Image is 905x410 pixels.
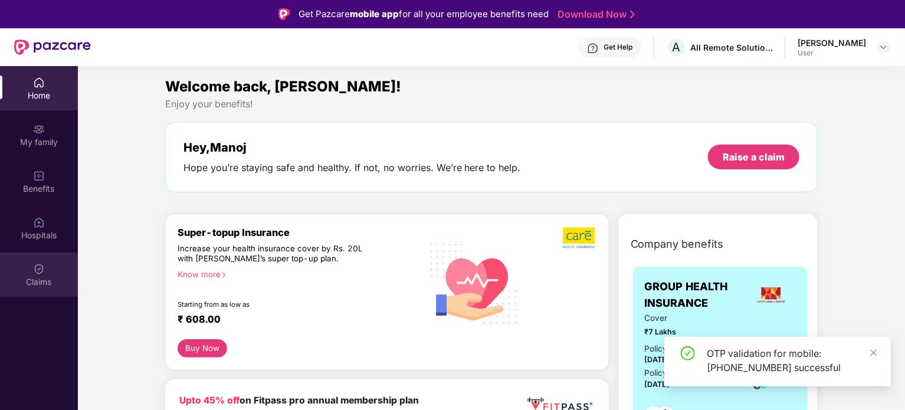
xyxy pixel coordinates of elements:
div: Policy issued [645,343,694,355]
button: Buy Now [178,339,228,357]
b: on Fitpass pro annual membership plan [179,395,419,406]
img: svg+xml;base64,PHN2ZyBpZD0iSG9tZSIgeG1sbnM9Imh0dHA6Ly93d3cudzMub3JnLzIwMDAvc3ZnIiB3aWR0aD0iMjAiIG... [33,77,45,88]
span: Company benefits [631,236,724,252]
img: svg+xml;base64,PHN2ZyBpZD0iRHJvcGRvd24tMzJ4MzIiIHhtbG5zPSJodHRwOi8vd3d3LnczLm9yZy8yMDAwL3N2ZyIgd2... [879,42,888,52]
img: svg+xml;base64,PHN2ZyBpZD0iQmVuZWZpdHMiIHhtbG5zPSJodHRwOi8vd3d3LnczLm9yZy8yMDAwL3N2ZyIgd2lkdGg9Ij... [33,170,45,182]
span: close [870,349,878,357]
div: Get Help [604,42,632,52]
div: ₹ 608.00 [178,313,410,327]
img: b5dec4f62d2307b9de63beb79f102df3.png [563,227,596,249]
div: Hope you’re staying safe and healthy. If not, no worries. We’re here to help. [183,162,521,174]
img: Logo [278,8,290,20]
div: Know more [178,270,415,278]
div: Raise a claim [723,150,785,163]
div: Increase your health insurance cover by Rs. 20L with [PERSON_NAME]’s super top-up plan. [178,244,371,265]
span: [DATE] [645,380,670,389]
strong: mobile app [350,8,399,19]
div: User [798,48,866,58]
div: OTP validation for mobile: [PHONE_NUMBER] successful [707,346,877,375]
div: Hey, Manoj [183,140,521,155]
a: Download Now [558,8,631,21]
img: svg+xml;base64,PHN2ZyB3aWR0aD0iMjAiIGhlaWdodD0iMjAiIHZpZXdCb3g9IjAgMCAyMCAyMCIgZmlsbD0ibm9uZSIgeG... [33,123,45,135]
img: Stroke [630,8,635,21]
img: New Pazcare Logo [14,40,91,55]
span: Cover [645,312,726,324]
span: GROUP HEALTH INSURANCE [645,278,746,312]
div: Get Pazcare for all your employee benefits need [299,7,549,21]
img: svg+xml;base64,PHN2ZyBpZD0iQ2xhaW0iIHhtbG5zPSJodHRwOi8vd3d3LnczLm9yZy8yMDAwL3N2ZyIgd2lkdGg9IjIwIi... [33,263,45,275]
span: ₹7 Lakhs [645,326,726,338]
b: Upto 45% off [179,395,240,406]
span: A [673,40,681,54]
div: Starting from as low as [178,300,372,309]
img: svg+xml;base64,PHN2ZyB4bWxucz0iaHR0cDovL3d3dy53My5vcmcvMjAwMC9zdmciIHhtbG5zOnhsaW5rPSJodHRwOi8vd3... [422,229,527,336]
span: [DATE] [645,355,670,364]
div: Super-topup Insurance [178,227,422,238]
img: insurerLogo [755,279,787,311]
div: [PERSON_NAME] [798,37,866,48]
span: Welcome back, [PERSON_NAME]! [165,78,401,95]
span: check-circle [681,346,695,360]
div: All Remote Solutions Private Limited [690,42,773,53]
div: Enjoy your benefits! [165,98,818,110]
img: svg+xml;base64,PHN2ZyBpZD0iSG9zcGl0YWxzIiB4bWxucz0iaHR0cDovL3d3dy53My5vcmcvMjAwMC9zdmciIHdpZHRoPS... [33,217,45,228]
img: svg+xml;base64,PHN2ZyBpZD0iSGVscC0zMngzMiIgeG1sbnM9Imh0dHA6Ly93d3cudzMub3JnLzIwMDAvc3ZnIiB3aWR0aD... [587,42,599,54]
div: Policy Expiry [645,367,693,379]
span: right [221,272,227,278]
